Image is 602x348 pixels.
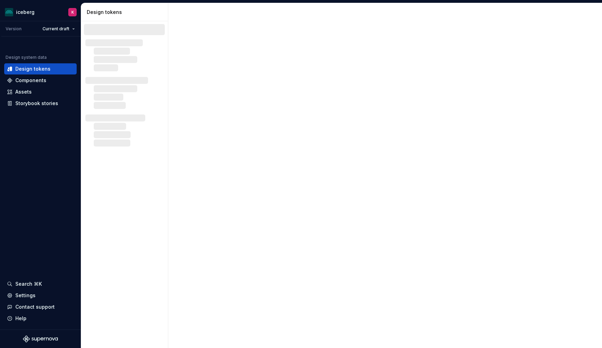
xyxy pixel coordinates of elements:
div: Storybook stories [15,100,58,107]
div: Assets [15,88,32,95]
button: Contact support [4,301,77,313]
div: Version [6,26,22,32]
span: Current draft [43,26,69,32]
svg: Supernova Logo [23,335,58,342]
div: Search ⌘K [15,280,42,287]
img: 418c6d47-6da6-4103-8b13-b5999f8989a1.png [5,8,13,16]
div: iceberg [16,9,34,16]
button: Current draft [39,24,78,34]
a: Design tokens [4,63,77,74]
a: Storybook stories [4,98,77,109]
a: Assets [4,86,77,97]
div: Design tokens [87,9,165,16]
button: Search ⌘K [4,278,77,290]
button: icebergK [1,5,79,19]
button: Help [4,313,77,324]
div: Contact support [15,303,55,310]
div: Design system data [6,55,47,60]
div: Components [15,77,46,84]
div: K [71,9,74,15]
div: Settings [15,292,36,299]
a: Settings [4,290,77,301]
a: Components [4,75,77,86]
div: Help [15,315,26,322]
div: Design tokens [15,65,51,72]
